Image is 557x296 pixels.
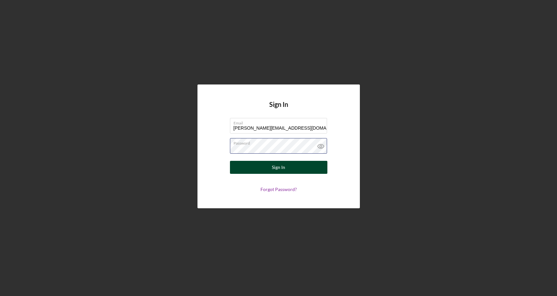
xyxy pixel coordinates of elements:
[269,101,288,118] h4: Sign In
[260,187,297,192] a: Forgot Password?
[234,118,327,125] label: Email
[272,161,285,174] div: Sign In
[230,161,327,174] button: Sign In
[234,138,327,146] label: Password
